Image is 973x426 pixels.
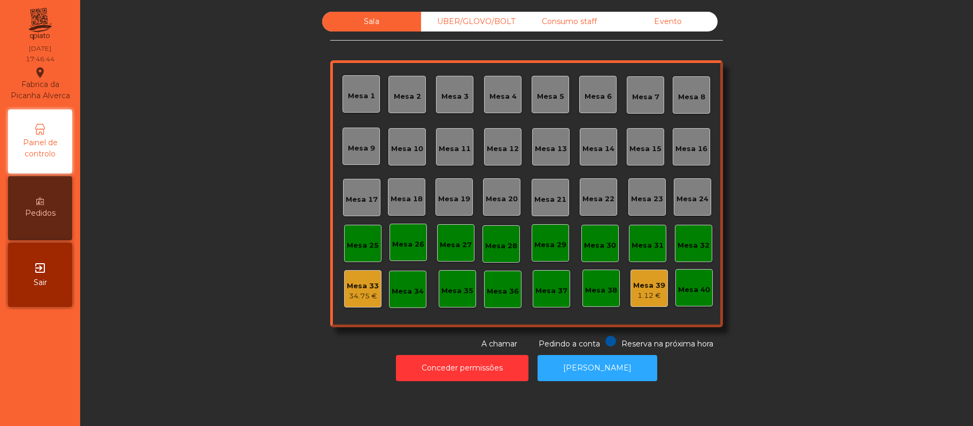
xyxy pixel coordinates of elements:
div: 1.12 € [633,290,665,301]
span: Painel de controlo [11,137,69,160]
div: Fabrica da Picanha Alverca [9,66,72,101]
div: Mesa 20 [486,194,518,204]
div: Mesa 17 [346,194,378,205]
div: Mesa 39 [633,280,665,291]
span: A chamar [481,339,517,349]
div: Mesa 30 [584,240,616,251]
div: Mesa 33 [347,281,379,291]
div: Mesa 29 [534,240,566,250]
div: Mesa 11 [439,144,471,154]
div: Mesa 38 [585,285,617,296]
div: UBER/GLOVO/BOLT [421,12,520,31]
div: Mesa 12 [487,144,519,154]
span: Sair [34,277,47,288]
div: Mesa 16 [675,144,707,154]
div: Mesa 31 [632,240,664,251]
div: Mesa 14 [582,144,614,154]
div: Mesa 23 [631,194,663,204]
span: Pedindo a conta [539,339,600,349]
div: Mesa 5 [537,91,564,102]
div: Mesa 27 [440,240,472,250]
div: Mesa 18 [391,194,423,204]
div: [DATE] [29,44,51,53]
div: Mesa 34 [392,286,424,297]
div: Evento [619,12,718,31]
span: Pedidos [25,208,56,219]
div: 34.75 € [347,291,379,302]
div: Mesa 25 [347,240,379,251]
div: Mesa 15 [629,144,661,154]
i: exit_to_app [34,262,46,274]
div: Consumo staff [520,12,619,31]
img: qpiato [27,5,53,43]
div: 17:46:44 [26,54,55,64]
div: Mesa 21 [534,194,566,205]
div: Mesa 6 [585,91,612,102]
div: Mesa 7 [632,92,659,102]
div: Mesa 32 [678,240,710,251]
div: Mesa 13 [535,144,567,154]
div: Mesa 24 [676,194,709,204]
button: [PERSON_NAME] [538,355,657,381]
div: Mesa 36 [487,286,519,297]
div: Mesa 4 [489,91,517,102]
div: Mesa 3 [441,91,469,102]
div: Mesa 10 [391,144,423,154]
div: Mesa 19 [438,194,470,204]
div: Mesa 8 [678,92,705,102]
span: Reserva na próxima hora [621,339,713,349]
button: Conceder permissões [396,355,528,381]
div: Mesa 35 [441,286,473,296]
div: Mesa 2 [394,91,421,102]
div: Mesa 9 [348,143,375,154]
div: Mesa 22 [582,194,614,204]
div: Mesa 37 [535,286,567,296]
div: Mesa 26 [392,239,424,250]
div: Mesa 40 [678,285,710,295]
div: Sala [322,12,421,31]
div: Mesa 1 [348,91,375,101]
div: Mesa 28 [485,241,517,251]
i: location_on [34,66,46,79]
